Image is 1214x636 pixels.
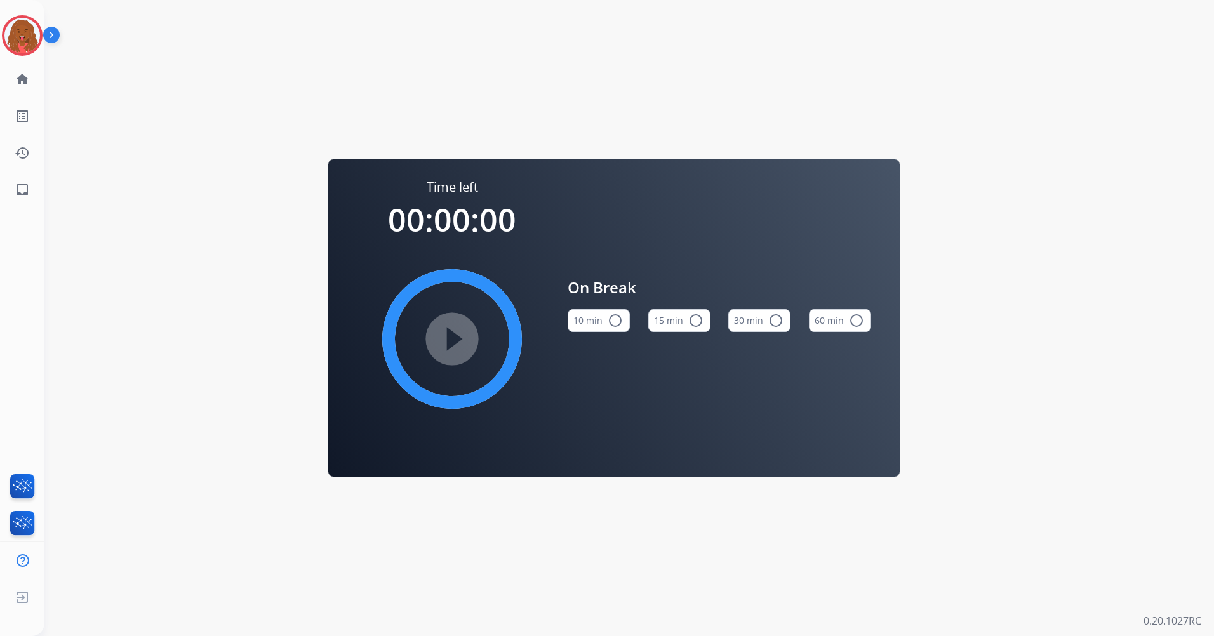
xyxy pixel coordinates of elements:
mat-icon: inbox [15,182,30,197]
span: 00:00:00 [388,198,516,241]
mat-icon: list_alt [15,109,30,124]
p: 0.20.1027RC [1144,613,1201,628]
mat-icon: radio_button_unchecked [849,313,864,328]
button: 60 min [809,309,871,332]
span: Time left [427,178,478,196]
mat-icon: home [15,72,30,87]
span: On Break [568,276,871,299]
button: 30 min [728,309,790,332]
button: 15 min [648,309,710,332]
img: avatar [4,18,40,53]
mat-icon: radio_button_unchecked [768,313,784,328]
mat-icon: history [15,145,30,161]
button: 10 min [568,309,630,332]
mat-icon: radio_button_unchecked [608,313,623,328]
mat-icon: radio_button_unchecked [688,313,704,328]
